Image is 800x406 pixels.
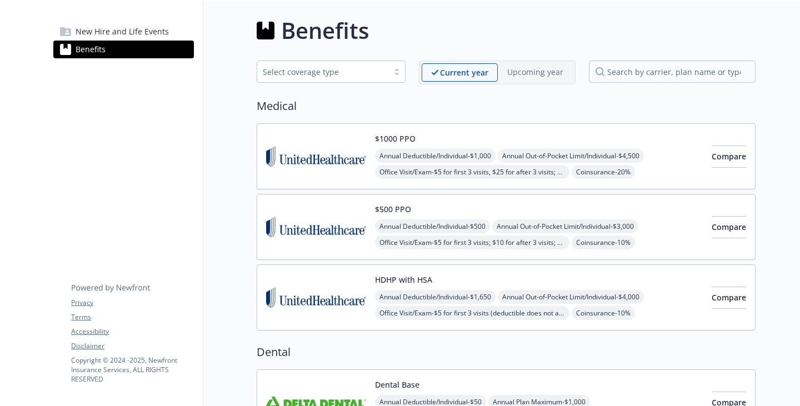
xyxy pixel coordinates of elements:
[712,222,746,232] span: Compare
[712,292,746,303] span: Compare
[498,63,573,82] span: Upcoming year
[71,298,193,308] a: Privacy
[76,23,169,41] span: New Hire and Life Events
[53,41,194,58] a: Benefits
[492,219,638,233] span: Annual Out-of-Pocket Limit/Individual - $3,000
[498,290,644,304] span: Annual Out-of-Pocket Limit/Individual - $4,000
[281,14,369,47] h1: Benefits
[572,235,635,249] span: Coinsurance - 10%
[375,235,569,249] span: Office Visit/Exam - $5 for first 3 visits; $10 for after 3 visits; deductible does not apply
[257,344,756,360] h2: Dental
[712,287,746,309] button: Compare
[712,216,746,238] button: Compare
[375,274,432,285] button: HDHP with HSA
[263,66,383,78] div: Select coverage type
[375,219,490,233] span: Annual Deductible/Individual - $500
[266,203,366,250] img: United Healthcare Insurance Company carrier logo
[712,146,746,168] button: Compare
[71,341,193,351] a: Disclaimer
[572,165,635,179] span: Coinsurance - 20%
[375,379,419,390] button: Dental Base
[507,66,563,78] p: Upcoming year
[440,67,488,78] p: Current year
[257,98,756,114] h2: Medical
[71,327,193,337] a: Accessibility
[375,133,416,144] button: $1000 PPO
[375,203,411,215] button: $500 PPO
[266,274,366,321] img: United Healthcare Insurance Company carrier logo
[712,151,746,162] span: Compare
[589,61,756,83] input: search by carrier, plan name or type
[71,312,193,322] a: Terms
[375,165,569,179] span: Office Visit/Exam - $5 for first 3 visits, $25 for after 3 visits; deductible does not apply
[375,149,496,163] span: Annual Deductible/Individual - $1,000
[266,133,366,180] img: United Healthcare Insurance Company carrier logo
[498,149,644,163] span: Annual Out-of-Pocket Limit/Individual - $4,500
[375,290,496,304] span: Annual Deductible/Individual - $1,650
[76,41,106,58] span: Benefits
[71,355,193,384] p: Copyright © 2024 - 2025 , Newfront Insurance Services, ALL RIGHTS RESERVED
[375,306,569,320] span: Office Visit/Exam - $5 for first 3 visits (deductible does not apply); 10% after 3 visits
[53,23,194,41] a: New Hire and Life Events
[572,306,635,320] span: Coinsurance - 10%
